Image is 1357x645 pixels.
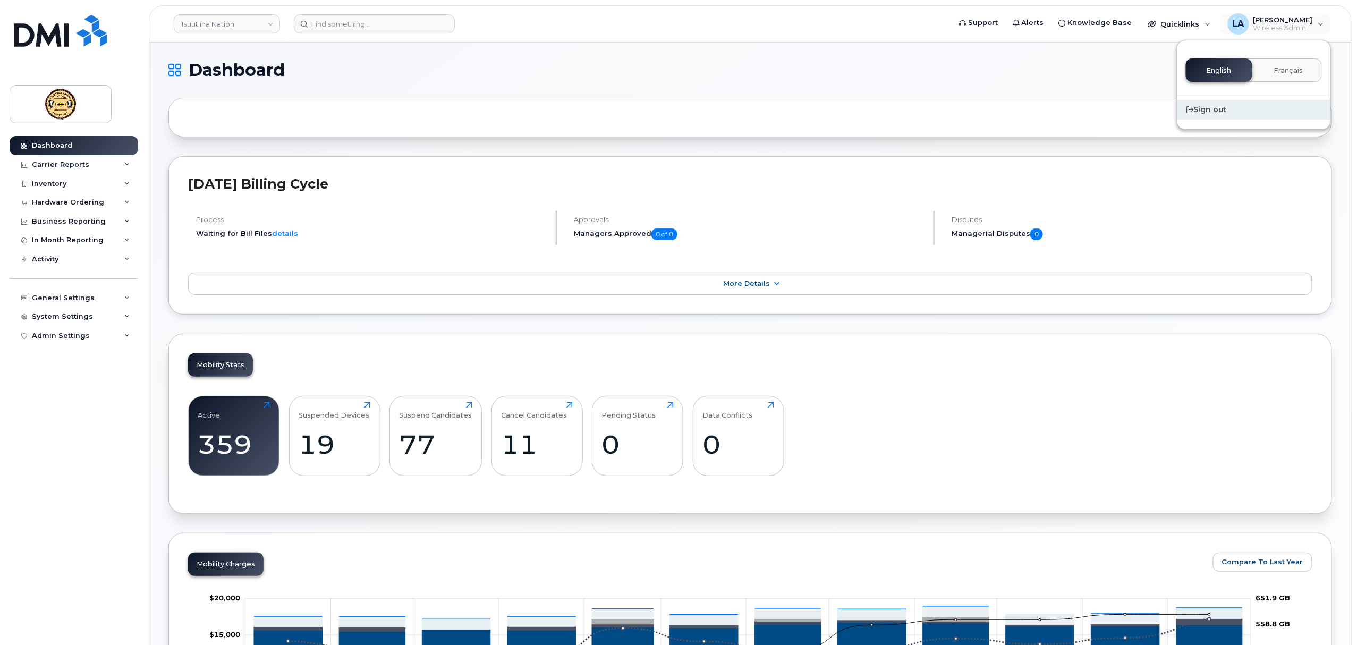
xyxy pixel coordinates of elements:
g: $0 [209,593,240,602]
g: Roaming [254,619,1242,632]
a: Active359 [198,402,270,470]
g: Features [254,606,1242,629]
div: Active [198,402,220,419]
tspan: 651.9 GB [1256,593,1291,602]
div: Suspend Candidates [400,402,472,419]
h4: Disputes [952,216,1312,224]
span: Français [1274,66,1303,75]
li: Waiting for Bill Files [196,228,547,239]
a: Suspended Devices19 [299,402,370,470]
h5: Managerial Disputes [952,228,1312,240]
g: $0 [209,630,240,639]
div: 77 [400,429,472,460]
div: Data Conflicts [702,402,752,419]
div: Suspended Devices [299,402,369,419]
span: 0 of 0 [651,228,677,240]
a: Data Conflicts0 [702,402,774,470]
span: More Details [723,279,770,287]
h4: Process [196,216,547,224]
div: Pending Status [602,402,656,419]
h4: Approvals [574,216,925,224]
a: Pending Status0 [602,402,674,470]
span: Compare To Last Year [1222,557,1303,567]
h5: Managers Approved [574,228,925,240]
a: Cancel Candidates11 [501,402,573,470]
div: 0 [702,429,774,460]
a: Suspend Candidates77 [400,402,472,470]
div: 0 [602,429,674,460]
span: 0 [1030,228,1043,240]
tspan: 558.8 GB [1256,619,1291,628]
h2: [DATE] Billing Cycle [188,176,1312,192]
div: Sign out [1177,100,1330,120]
button: Compare To Last Year [1213,553,1312,572]
div: Cancel Candidates [501,402,567,419]
div: 19 [299,429,370,460]
tspan: $20,000 [209,593,240,602]
span: Dashboard [189,62,285,78]
tspan: $15,000 [209,630,240,639]
a: details [272,229,298,237]
div: 11 [501,429,573,460]
div: 359 [198,429,270,460]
